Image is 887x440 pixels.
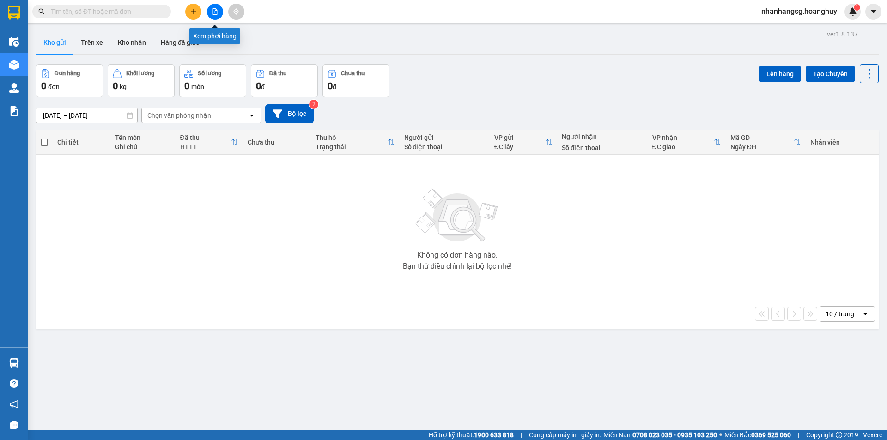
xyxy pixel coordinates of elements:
input: Tìm tên, số ĐT hoặc mã đơn [51,6,160,17]
span: aim [233,8,239,15]
img: warehouse-icon [9,60,19,70]
div: Số lượng [198,70,221,77]
span: ⚪️ [719,433,722,437]
span: file-add [212,8,218,15]
span: plus [190,8,197,15]
button: aim [228,4,244,20]
div: Chưa thu [248,139,306,146]
th: Toggle SortBy [648,130,726,155]
div: Chọn văn phòng nhận [147,111,211,120]
span: copyright [836,432,842,438]
div: Chi tiết [57,139,105,146]
button: Đã thu0đ [251,64,318,97]
div: Đơn hàng [55,70,80,77]
span: Miền Bắc [724,430,791,440]
span: 0 [41,80,46,91]
span: đơn [48,83,60,90]
span: Miền Nam [603,430,717,440]
div: Xem phơi hàng [189,28,240,44]
span: search [38,8,45,15]
div: Khối lượng [126,70,154,77]
span: nhanhangsg.hoanghuy [754,6,844,17]
div: Người nhận [562,133,643,140]
div: Người gửi [404,134,485,141]
button: Bộ lọc [265,104,314,123]
span: món [191,83,204,90]
span: đ [333,83,336,90]
th: Toggle SortBy [311,130,400,155]
div: 10 / trang [826,309,854,319]
div: ĐC giao [652,143,714,151]
span: 1 [855,4,858,11]
sup: 2 [309,100,318,109]
div: Không có đơn hàng nào. [417,252,498,259]
button: plus [185,4,201,20]
img: warehouse-icon [9,37,19,47]
strong: 0369 525 060 [751,431,791,439]
span: 0 [328,80,333,91]
img: warehouse-icon [9,358,19,368]
div: ver 1.8.137 [827,29,858,39]
div: Ghi chú [115,143,171,151]
svg: open [862,310,869,318]
button: Hàng đã giao [153,31,207,54]
div: Đã thu [180,134,231,141]
span: | [521,430,522,440]
span: 0 [256,80,261,91]
span: message [10,421,18,429]
span: notification [10,400,18,409]
button: Chưa thu0đ [322,64,389,97]
div: Bạn thử điều chỉnh lại bộ lọc nhé! [403,263,512,270]
div: Ngày ĐH [730,143,794,151]
span: 0 [113,80,118,91]
div: ĐC lấy [494,143,546,151]
span: caret-down [869,7,878,16]
svg: open [248,112,255,119]
button: Kho nhận [110,31,153,54]
span: Hỗ trợ kỹ thuật: [429,430,514,440]
img: warehouse-icon [9,83,19,93]
strong: 1900 633 818 [474,431,514,439]
th: Toggle SortBy [726,130,806,155]
button: Trên xe [73,31,110,54]
sup: 1 [854,4,860,11]
button: Đơn hàng0đơn [36,64,103,97]
img: svg+xml;base64,PHN2ZyBjbGFzcz0ibGlzdC1wbHVnX19zdmciIHhtbG5zPSJodHRwOi8vd3d3LnczLm9yZy8yMDAwL3N2Zy... [411,183,504,248]
button: caret-down [865,4,881,20]
div: VP nhận [652,134,714,141]
div: Nhân viên [810,139,874,146]
button: Lên hàng [759,66,801,82]
div: Tên món [115,134,171,141]
div: Trạng thái [316,143,388,151]
div: Chưa thu [341,70,365,77]
div: Đã thu [269,70,286,77]
button: file-add [207,4,223,20]
button: Khối lượng0kg [108,64,175,97]
button: Số lượng0món [179,64,246,97]
div: Số điện thoại [562,144,643,151]
span: question-circle [10,379,18,388]
img: logo-vxr [8,6,20,20]
input: Select a date range. [36,108,137,123]
div: Mã GD [730,134,794,141]
div: VP gửi [494,134,546,141]
button: Tạo Chuyến [806,66,855,82]
span: Cung cấp máy in - giấy in: [529,430,601,440]
img: solution-icon [9,106,19,116]
span: 0 [184,80,189,91]
span: đ [261,83,265,90]
span: | [798,430,799,440]
div: Số điện thoại [404,143,485,151]
span: kg [120,83,127,90]
div: HTTT [180,143,231,151]
button: Kho gửi [36,31,73,54]
img: icon-new-feature [849,7,857,16]
strong: 0708 023 035 - 0935 103 250 [632,431,717,439]
th: Toggle SortBy [490,130,558,155]
th: Toggle SortBy [176,130,243,155]
div: Thu hộ [316,134,388,141]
